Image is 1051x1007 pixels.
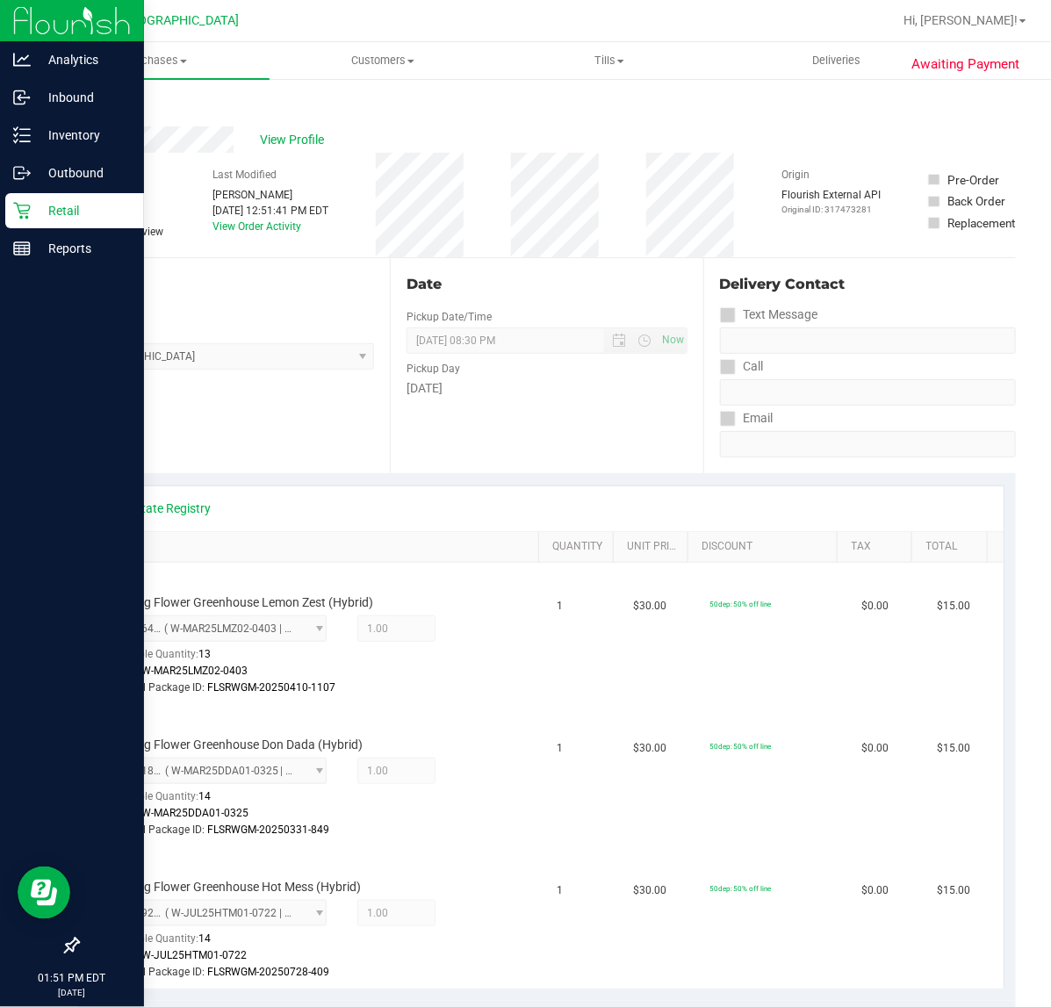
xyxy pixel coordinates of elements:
[938,740,971,757] span: $15.00
[212,187,328,203] div: [PERSON_NAME]
[781,167,810,183] label: Origin
[633,740,666,757] span: $30.00
[104,540,532,554] a: SKU
[31,125,136,146] p: Inventory
[13,89,31,106] inline-svg: Inbound
[938,598,971,615] span: $15.00
[208,824,330,836] span: FLSRWGM-20250331-849
[558,882,564,899] span: 1
[781,187,881,216] div: Flourish External API
[119,13,240,28] span: [GEOGRAPHIC_DATA]
[903,13,1018,27] span: Hi, [PERSON_NAME]!
[720,379,1016,406] input: Format: (999) 999-9999
[720,274,1016,295] div: Delivery Contact
[31,87,136,108] p: Inbound
[31,200,136,221] p: Retail
[42,42,270,79] a: Purchases
[788,53,884,68] span: Deliveries
[13,51,31,68] inline-svg: Analytics
[948,214,1016,232] div: Replacement
[110,642,338,676] div: Available Quantity:
[212,220,301,233] a: View Order Activity
[212,203,328,219] div: [DATE] 12:51:41 PM EDT
[110,594,374,611] span: FD 3.5g Flower Greenhouse Lemon Zest (Hybrid)
[13,240,31,257] inline-svg: Reports
[407,361,460,377] label: Pickup Day
[31,162,136,183] p: Outbound
[861,882,889,899] span: $0.00
[208,681,336,694] span: FLSRWGM-20250410-1107
[709,600,772,608] span: 50dep: 50% off line
[407,274,687,295] div: Date
[702,540,831,554] a: Discount
[911,54,1019,75] span: Awaiting Payment
[270,42,497,79] a: Customers
[199,790,212,802] span: 14
[861,598,889,615] span: $0.00
[142,665,248,677] span: W-MAR25LMZ02-0403
[407,309,492,325] label: Pickup Date/Time
[926,540,980,554] a: Total
[208,966,330,978] span: FLSRWGM-20250728-409
[633,882,666,899] span: $30.00
[938,882,971,899] span: $15.00
[723,42,951,79] a: Deliveries
[496,42,723,79] a: Tills
[720,354,764,379] label: Call
[18,867,70,919] iframe: Resource center
[110,926,338,960] div: Available Quantity:
[110,824,205,836] span: Original Package ID:
[260,131,330,149] span: View Profile
[852,540,905,554] a: Tax
[13,164,31,182] inline-svg: Outbound
[709,742,772,751] span: 50dep: 50% off line
[110,784,338,818] div: Available Quantity:
[861,740,889,757] span: $0.00
[270,53,496,68] span: Customers
[633,598,666,615] span: $30.00
[110,966,205,978] span: Original Package ID:
[709,884,772,893] span: 50dep: 50% off line
[110,681,205,694] span: Original Package ID:
[720,327,1016,354] input: Format: (999) 999-9999
[31,49,136,70] p: Analytics
[77,274,374,295] div: Location
[948,192,1006,210] div: Back Order
[110,737,364,753] span: FD 3.5g Flower Greenhouse Don Dada (Hybrid)
[552,540,606,554] a: Quantity
[628,540,681,554] a: Unit Price
[199,932,212,945] span: 14
[31,238,136,259] p: Reports
[13,202,31,219] inline-svg: Retail
[558,740,564,757] span: 1
[781,203,881,216] p: Original ID: 317473281
[199,648,212,660] span: 13
[720,302,818,327] label: Text Message
[8,970,136,986] p: 01:51 PM EDT
[106,500,212,517] a: View State Registry
[948,171,1000,189] div: Pre-Order
[142,949,248,961] span: W-JUL25HTM01-0722
[497,53,723,68] span: Tills
[8,986,136,999] p: [DATE]
[13,126,31,144] inline-svg: Inventory
[142,807,249,819] span: W-MAR25DDA01-0325
[407,379,687,398] div: [DATE]
[110,879,362,896] span: FD 3.5g Flower Greenhouse Hot Mess (Hybrid)
[720,406,774,431] label: Email
[42,53,270,68] span: Purchases
[558,598,564,615] span: 1
[212,167,277,183] label: Last Modified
